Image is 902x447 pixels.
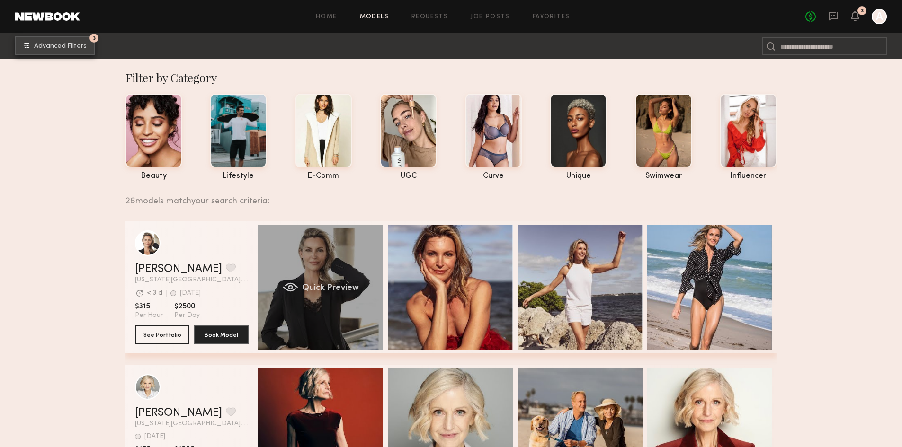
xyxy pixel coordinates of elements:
[861,9,864,14] div: 3
[210,172,267,180] div: lifestyle
[125,70,777,85] div: Filter by Category
[360,14,389,20] a: Models
[135,407,222,419] a: [PERSON_NAME]
[144,433,165,440] div: [DATE]
[380,172,437,180] div: UGC
[471,14,510,20] a: Job Posts
[135,421,249,427] span: [US_STATE][GEOGRAPHIC_DATA], [GEOGRAPHIC_DATA]
[720,172,777,180] div: influencer
[316,14,337,20] a: Home
[550,172,607,180] div: unique
[135,263,222,275] a: [PERSON_NAME]
[135,325,189,344] button: See Portfolio
[15,36,95,55] button: 3Advanced Filters
[180,290,201,297] div: [DATE]
[194,325,249,344] button: Book Model
[174,302,200,311] span: $2500
[174,311,200,320] span: Per Day
[147,290,162,297] div: < 3 d
[465,172,522,180] div: curve
[411,14,448,20] a: Requests
[635,172,692,180] div: swimwear
[533,14,570,20] a: Favorites
[135,311,163,320] span: Per Hour
[34,43,87,50] span: Advanced Filters
[135,277,249,283] span: [US_STATE][GEOGRAPHIC_DATA], [GEOGRAPHIC_DATA]
[295,172,352,180] div: e-comm
[135,302,163,311] span: $315
[302,284,359,292] span: Quick Preview
[125,186,769,206] div: 26 models match your search criteria:
[125,172,182,180] div: beauty
[872,9,887,24] a: A
[93,36,96,40] span: 3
